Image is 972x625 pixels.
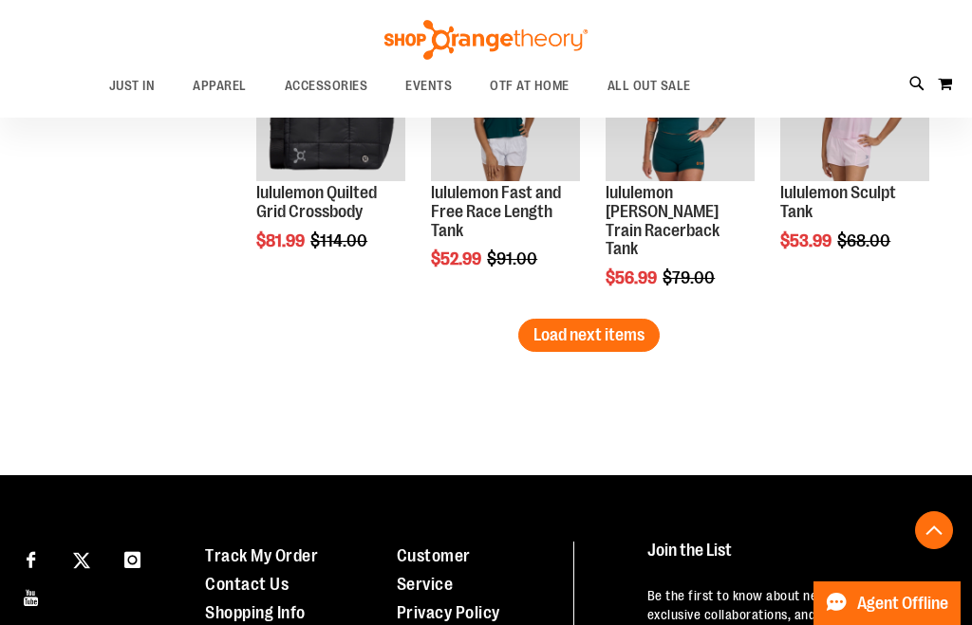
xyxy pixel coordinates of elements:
[533,325,645,344] span: Load next items
[490,64,570,107] span: OTF AT HOME
[857,595,948,613] span: Agent Offline
[771,23,939,298] div: product
[487,249,540,268] span: $91.00
[606,183,720,258] a: lululemon [PERSON_NAME] Train Racerback Tank
[837,231,893,250] span: $68.00
[606,268,660,287] span: $56.99
[596,23,764,336] div: product
[256,231,308,250] span: $81.99
[397,546,471,594] a: Customer Service
[813,581,961,625] button: Agent Offline
[647,542,943,577] h4: Join the List
[73,552,90,569] img: Twitter
[915,511,953,549] button: Back To Top
[421,23,589,317] div: product
[431,183,561,240] a: lululemon Fast and Free Race Length Tank
[247,23,415,298] div: product
[780,183,896,221] a: lululemon Sculpt Tank
[205,546,318,565] a: Track My Order
[109,64,156,107] span: JUST IN
[65,542,99,575] a: Visit our X page
[14,579,47,613] a: Visit our Youtube page
[382,20,590,60] img: Shop Orangetheory
[780,231,834,250] span: $53.99
[205,603,306,622] a: Shopping Info
[647,586,943,624] p: Be the first to know about new product drops, exclusive collaborations, and shopping events!
[663,268,718,287] span: $79.00
[310,231,370,250] span: $114.00
[116,542,149,575] a: Visit our Instagram page
[205,575,289,594] a: Contact Us
[518,319,660,352] button: Load next items
[256,183,377,221] a: lululemon Quilted Grid Crossbody
[397,603,500,622] a: Privacy Policy
[405,64,452,107] span: EVENTS
[14,542,47,575] a: Visit our Facebook page
[285,64,368,107] span: ACCESSORIES
[193,64,247,107] span: APPAREL
[431,249,484,268] span: $52.99
[607,64,691,107] span: ALL OUT SALE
